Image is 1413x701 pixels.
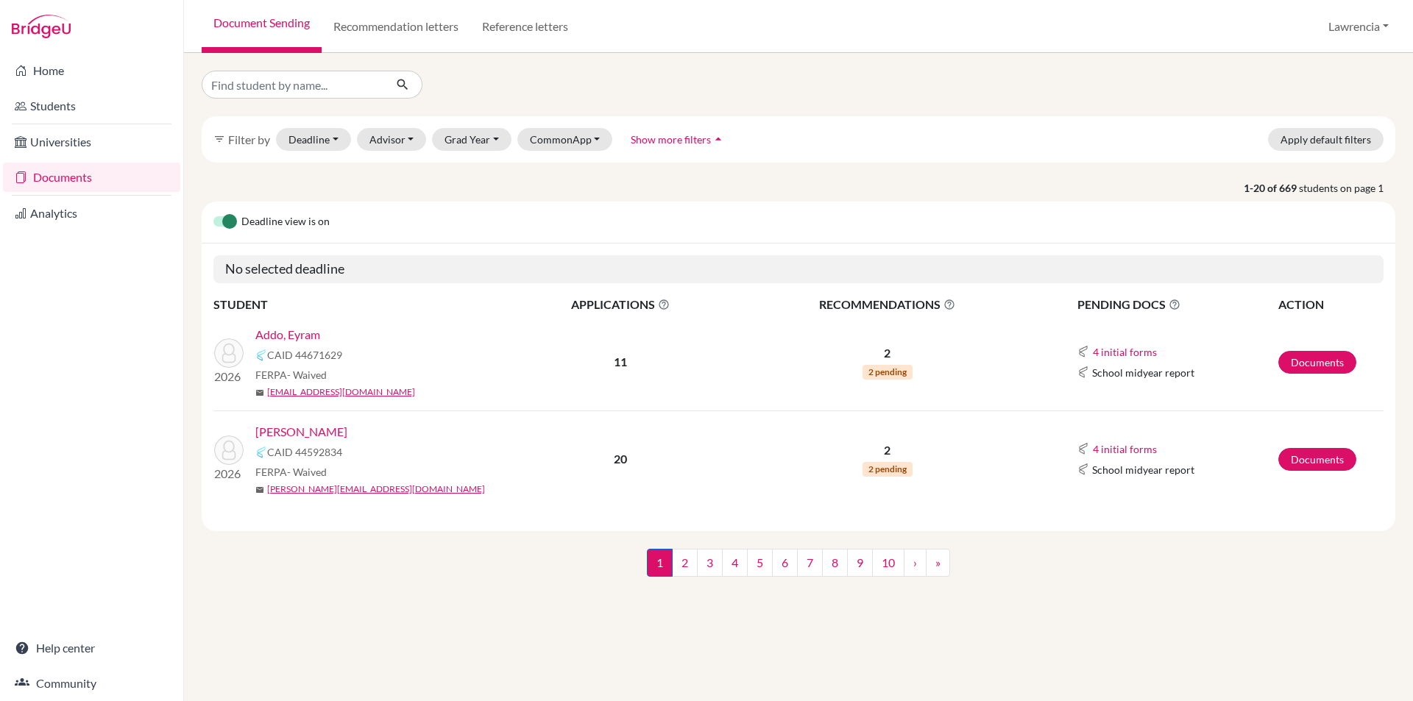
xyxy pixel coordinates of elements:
[772,549,798,577] a: 6
[697,549,723,577] a: 3
[517,128,613,151] button: CommonApp
[432,128,511,151] button: Grad Year
[3,56,180,85] a: Home
[357,128,427,151] button: Advisor
[3,91,180,121] a: Students
[1278,448,1356,471] a: Documents
[647,549,950,588] nav: ...
[618,128,738,151] button: Show more filtersarrow_drop_up
[213,255,1384,283] h5: No selected deadline
[3,199,180,228] a: Analytics
[872,549,904,577] a: 10
[1077,296,1277,313] span: PENDING DOCS
[228,132,270,146] span: Filter by
[3,163,180,192] a: Documents
[267,385,415,399] a: [EMAIL_ADDRESS][DOMAIN_NAME]
[255,423,347,441] a: [PERSON_NAME]
[287,466,327,478] span: - Waived
[255,349,267,361] img: Common App logo
[1244,180,1299,196] strong: 1-20 of 669
[3,633,180,663] a: Help center
[822,549,848,577] a: 8
[722,549,748,577] a: 4
[926,549,950,577] a: »
[214,465,244,483] p: 2026
[255,388,264,397] span: mail
[614,355,627,369] b: 11
[1092,441,1158,458] button: 4 initial forms
[1077,463,1089,475] img: Common App logo
[255,464,327,480] span: FERPA
[863,365,913,380] span: 2 pending
[747,549,773,577] a: 5
[797,549,823,577] a: 7
[509,296,732,313] span: APPLICATIONS
[711,132,726,146] i: arrow_drop_up
[255,446,267,458] img: Common App logo
[631,133,711,146] span: Show more filters
[255,367,327,382] span: FERPA
[241,213,330,231] span: Deadline view is on
[276,128,351,151] button: Deadline
[1092,344,1158,360] button: 4 initial forms
[1092,462,1194,477] span: School midyear report
[734,296,1041,313] span: RECOMMENDATIONS
[647,549,673,577] span: 1
[287,369,327,381] span: - Waived
[1077,346,1089,357] img: Common App logo
[214,338,244,368] img: Addo, Eyram
[267,347,342,363] span: CAID 44671629
[214,368,244,385] p: 2026
[863,462,913,477] span: 2 pending
[3,669,180,698] a: Community
[255,326,320,344] a: Addo, Eyram
[614,452,627,466] b: 20
[1278,295,1384,314] th: ACTION
[1092,365,1194,380] span: School midyear report
[734,344,1041,362] p: 2
[214,435,244,465] img: ADAE MENSAH, KENNY
[255,485,264,494] span: mail
[202,71,384,99] input: Find student by name...
[1077,443,1089,455] img: Common App logo
[12,15,71,38] img: Bridge-U
[904,549,927,577] a: ›
[267,483,485,496] a: [PERSON_NAME][EMAIL_ADDRESS][DOMAIN_NAME]
[672,549,698,577] a: 2
[213,295,508,314] th: STUDENT
[267,444,342,460] span: CAID 44592834
[1278,351,1356,374] a: Documents
[3,127,180,157] a: Universities
[213,133,225,145] i: filter_list
[734,441,1041,459] p: 2
[1268,128,1384,151] button: Apply default filters
[1299,180,1395,196] span: students on page 1
[1322,13,1395,40] button: Lawrencia
[847,549,873,577] a: 9
[1077,366,1089,378] img: Common App logo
